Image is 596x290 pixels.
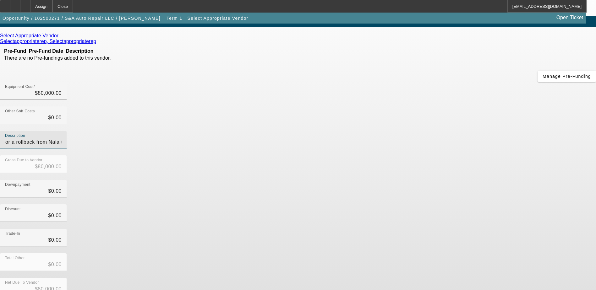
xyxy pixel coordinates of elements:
mat-label: Discount [5,207,21,211]
button: Select Appropriate Vendor [186,13,250,24]
mat-label: Other Soft Costs [5,109,35,113]
span: Manage Pre-Funding [543,74,591,79]
a: Open Ticket [554,12,586,23]
th: Description [66,48,156,54]
td: There are no Pre-fundings added to this vendor. [4,55,156,61]
mat-label: Equipment Cost [5,85,34,89]
span: Opportunity / 102500271 / S&A Auto Repair LLC / [PERSON_NAME] [3,16,161,21]
span: Select Appropriate Vendor [188,16,249,21]
mat-label: Description [5,134,25,138]
mat-label: Net Due To Vendor [5,281,39,285]
mat-label: Total Other [5,256,25,260]
th: Pre-Fund [4,48,26,54]
mat-label: Gross Due to Vendor [5,158,42,162]
span: Term 1 [167,16,182,21]
button: Term 1 [164,13,184,24]
mat-label: Trade-In [5,232,20,236]
mat-label: Downpayment [5,183,30,187]
th: Pre-Fund Date [27,48,65,54]
button: Manage Pre-Funding [538,71,596,82]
